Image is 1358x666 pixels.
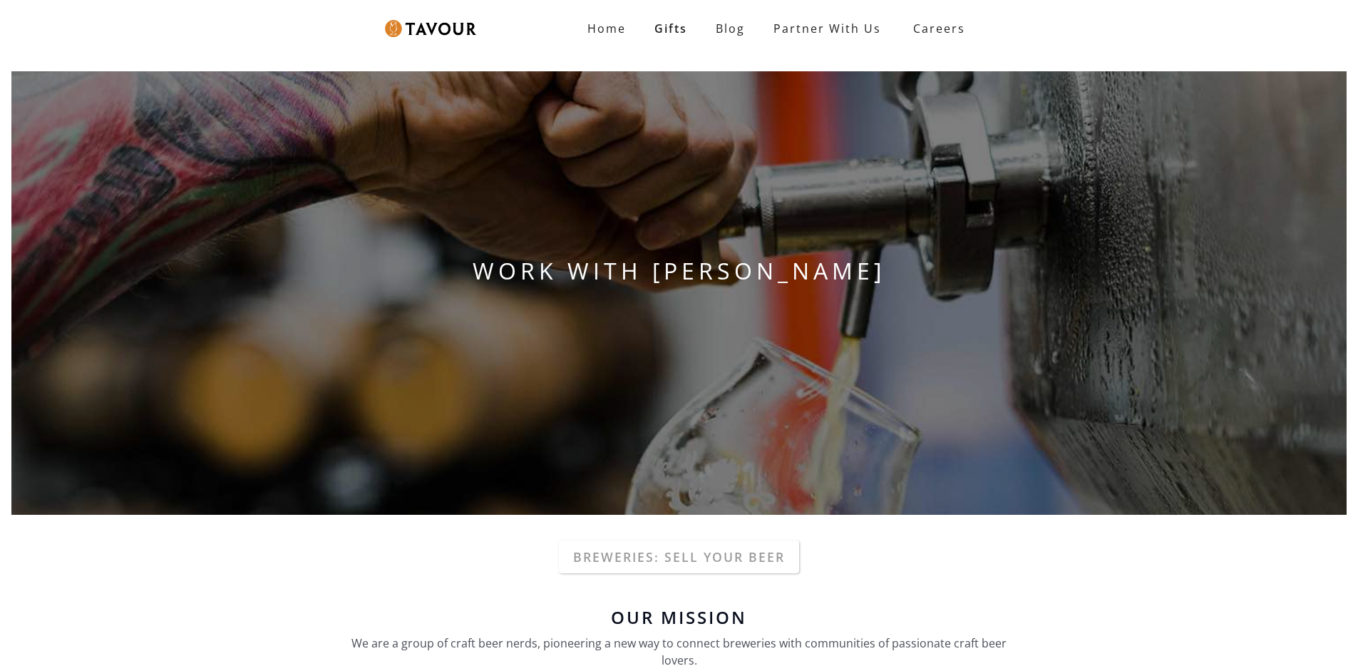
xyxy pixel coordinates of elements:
h6: Our Mission [344,609,1014,626]
a: Gifts [640,14,701,43]
a: Careers [895,9,976,48]
a: Partner With Us [759,14,895,43]
strong: Home [587,21,626,36]
strong: Careers [913,14,965,43]
a: Blog [701,14,759,43]
a: Breweries: Sell your beer [559,541,799,573]
h1: WORK WITH [PERSON_NAME] [11,254,1347,288]
a: Home [573,14,640,43]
